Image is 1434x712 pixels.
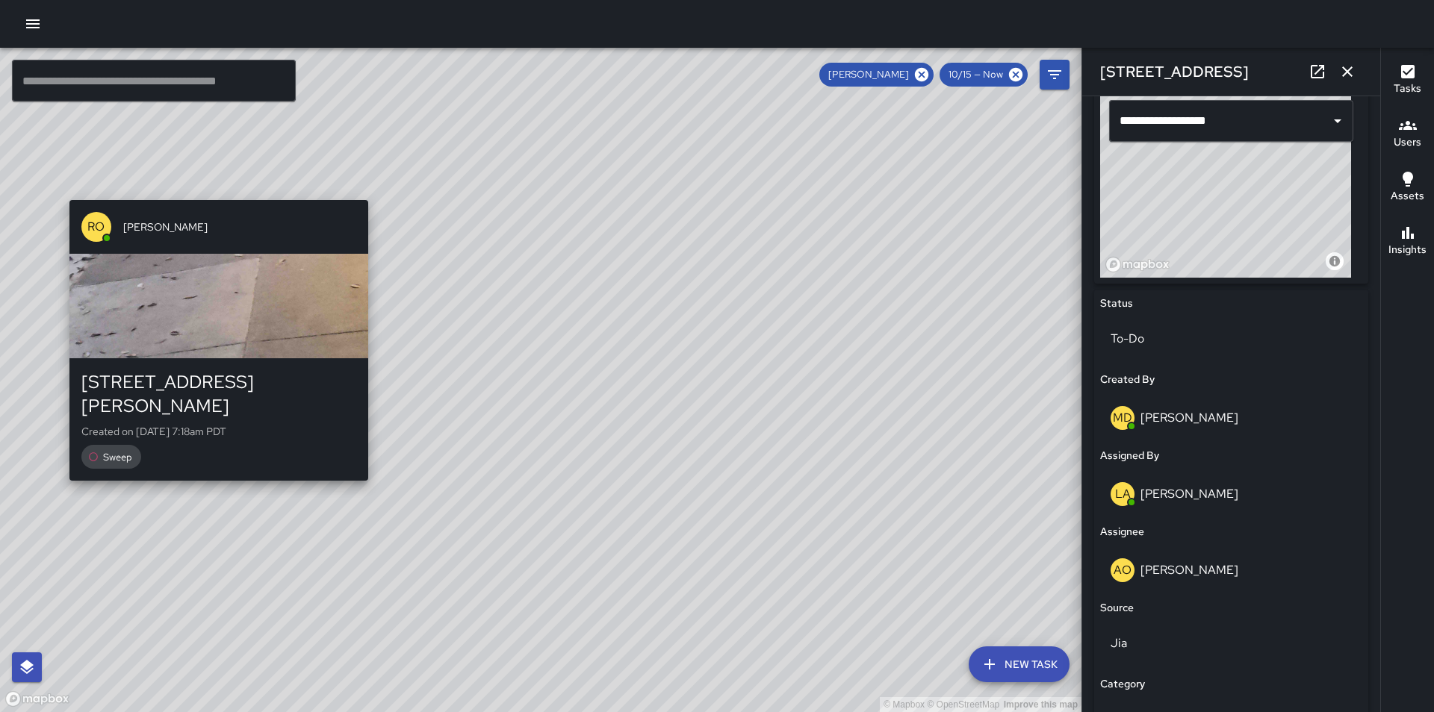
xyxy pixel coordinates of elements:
span: [PERSON_NAME] [123,219,356,234]
button: RO[PERSON_NAME][STREET_ADDRESS][PERSON_NAME]Created on [DATE] 7:18am PDTSweep [69,200,368,481]
h6: Assigned By [1100,448,1159,464]
div: [PERSON_NAME] [819,63,934,87]
p: RO [87,218,105,236]
button: Open [1327,110,1348,131]
h6: Category [1100,676,1145,693]
span: 10/15 — Now [940,67,1012,82]
span: Sweep [94,450,141,465]
h6: Source [1100,600,1134,616]
h6: Insights [1388,242,1427,258]
button: Insights [1381,215,1434,269]
div: 10/15 — Now [940,63,1028,87]
h6: Status [1100,296,1133,312]
button: New Task [969,646,1070,682]
h6: Assignee [1100,524,1144,540]
h6: Created By [1100,372,1155,388]
p: To-Do [1111,330,1352,348]
h6: Tasks [1394,81,1421,97]
button: Assets [1381,161,1434,215]
button: Users [1381,107,1434,161]
button: Tasks [1381,54,1434,107]
p: Created on [DATE] 7:18am PDT [81,424,356,439]
p: MD [1113,409,1132,427]
p: [PERSON_NAME] [1140,562,1238,578]
p: AO [1114,561,1132,579]
p: LA [1115,485,1131,503]
p: [PERSON_NAME] [1140,486,1238,502]
h6: Assets [1391,188,1424,204]
h6: [STREET_ADDRESS] [1100,60,1249,84]
h6: Users [1394,134,1421,151]
span: [PERSON_NAME] [819,67,918,82]
div: [STREET_ADDRESS][PERSON_NAME] [81,370,356,418]
button: Filters [1040,60,1070,90]
p: Jia [1111,634,1352,652]
p: [PERSON_NAME] [1140,410,1238,425]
